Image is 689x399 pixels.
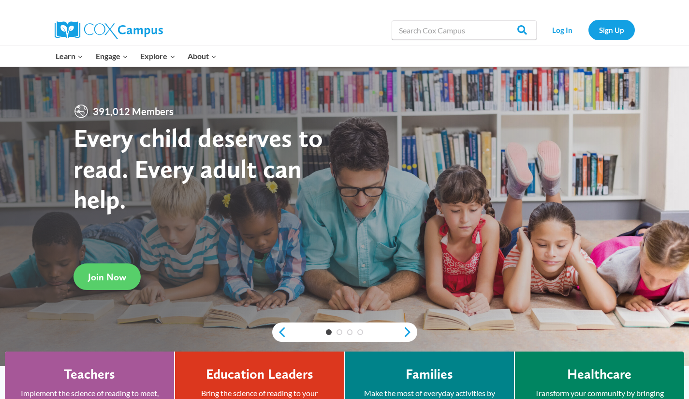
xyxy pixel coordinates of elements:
span: 391,012 Members [89,104,177,119]
span: Join Now [88,271,126,283]
span: About [188,50,217,62]
strong: Every child deserves to read. Every adult can help. [73,122,323,215]
a: 4 [357,329,363,335]
h4: Healthcare [567,366,631,383]
a: 3 [347,329,353,335]
a: 1 [326,329,332,335]
a: 2 [337,329,342,335]
nav: Primary Navigation [50,46,223,66]
input: Search Cox Campus [392,20,537,40]
span: Learn [56,50,83,62]
a: next [403,326,417,338]
a: previous [272,326,287,338]
a: Log In [542,20,584,40]
span: Engage [96,50,128,62]
h4: Education Leaders [206,366,313,383]
h4: Teachers [64,366,115,383]
h4: Families [406,366,453,383]
div: content slider buttons [272,322,417,342]
nav: Secondary Navigation [542,20,635,40]
span: Explore [140,50,175,62]
img: Cox Campus [55,21,163,39]
a: Join Now [73,263,141,290]
a: Sign Up [588,20,635,40]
